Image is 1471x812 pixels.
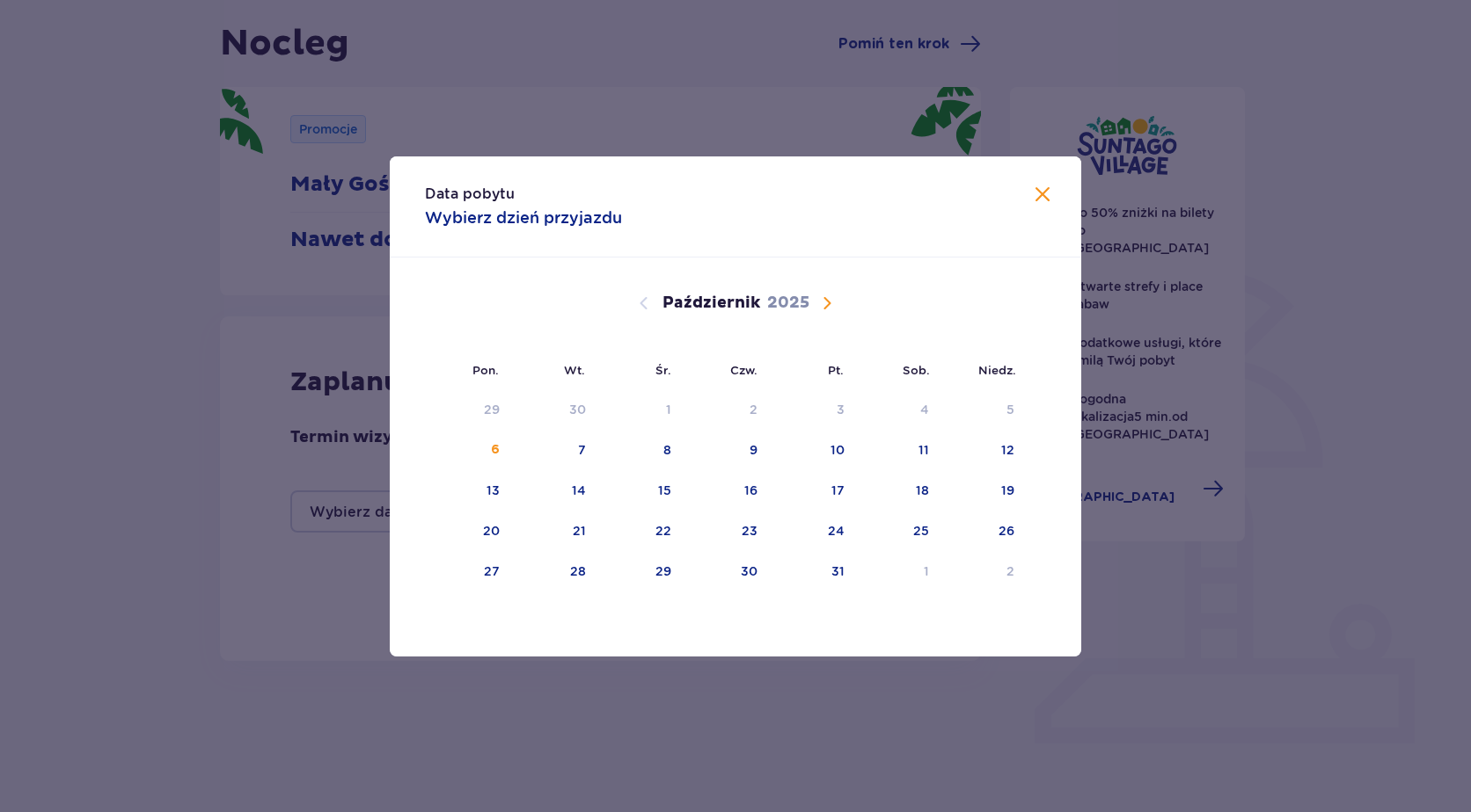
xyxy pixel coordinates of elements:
[831,441,845,459] div: 10
[941,391,1027,430] td: Data niedostępna. niedziela, 5 października 2025
[857,391,942,430] td: Data niedostępna. sobota, 4 października 2025
[573,522,586,540] div: 21
[425,431,512,470] td: 6
[857,512,942,551] td: 25
[684,391,771,430] td: Data niedostępna. czwartek, 2 października 2025
[857,472,942,511] td: 18
[655,562,671,580] div: 29
[770,391,857,430] td: Data niedostępna. piątek, 3 października 2025
[684,431,771,470] td: 9
[564,363,585,377] small: Wt.
[857,431,942,470] td: 11
[569,401,586,418] div: 30
[425,207,622,228] p: Wybierz dzień przyjazdu
[684,553,771,591] td: 30
[598,553,684,591] td: 29
[741,562,757,580] div: 30
[598,431,684,470] td: 8
[920,401,929,418] div: 4
[941,472,1027,511] td: 19
[598,391,684,430] td: Data niedostępna. środa, 1 października 2025
[1001,441,1014,459] div: 12
[941,553,1027,591] td: 2
[484,401,500,418] div: 29
[744,482,757,499] div: 16
[828,522,845,540] div: 24
[816,293,838,314] button: Następny miesiąc
[633,293,655,314] button: Poprzedni miesiąc
[918,441,929,459] div: 11
[472,363,499,377] small: Pon.
[913,522,929,540] div: 25
[512,391,599,430] td: Data niedostępna. wtorek, 30 września 2025
[831,482,845,499] div: 17
[1006,401,1014,418] div: 5
[512,512,599,551] td: 21
[770,472,857,511] td: 17
[770,512,857,551] td: 24
[666,401,671,418] div: 1
[655,522,671,540] div: 22
[598,512,684,551] td: 22
[831,562,845,580] div: 31
[730,363,757,377] small: Czw.
[598,472,684,511] td: 15
[572,482,586,499] div: 14
[941,512,1027,551] td: 26
[655,363,671,377] small: Śr.
[512,472,599,511] td: 14
[425,391,512,430] td: Data niedostępna. poniedziałek, 29 września 2025
[484,562,500,580] div: 27
[903,363,930,377] small: Sob.
[570,562,586,580] div: 28
[684,472,771,511] td: 16
[978,363,1016,377] small: Niedz.
[857,553,942,591] td: 1
[491,441,500,459] div: 6
[767,293,809,314] p: 2025
[770,553,857,591] td: 31
[924,562,929,580] div: 1
[425,512,512,551] td: 20
[512,553,599,591] td: 28
[828,363,844,377] small: Pt.
[770,431,857,470] td: 10
[512,431,599,470] td: 7
[425,553,512,591] td: 27
[578,441,586,459] div: 7
[999,522,1014,540] div: 26
[742,522,757,540] div: 23
[941,431,1027,470] td: 12
[483,522,500,540] div: 20
[425,185,515,204] p: Data pobytu
[1006,562,1014,580] div: 2
[1032,185,1053,207] button: Zamknij
[837,401,845,418] div: 3
[684,512,771,551] td: 23
[658,482,671,499] div: 15
[750,441,757,459] div: 9
[750,401,757,418] div: 2
[663,441,671,459] div: 8
[916,482,929,499] div: 18
[1001,482,1014,499] div: 19
[487,482,500,499] div: 13
[662,293,760,314] p: Październik
[425,472,512,511] td: 13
